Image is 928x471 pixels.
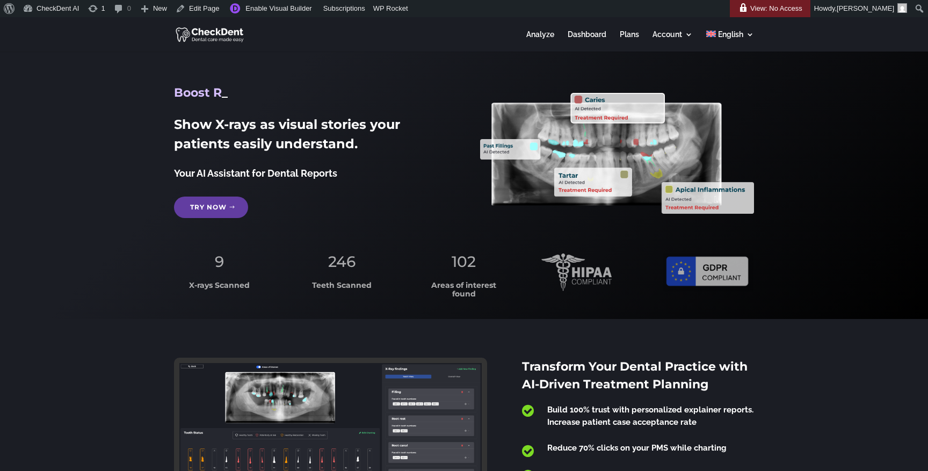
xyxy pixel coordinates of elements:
span: Your AI Assistant for Dental Reports [174,168,337,179]
span: English [718,30,743,39]
a: Dashboard [568,31,606,52]
h3: Areas of interest found [419,281,509,303]
a: Plans [620,31,639,52]
span: Boost R [174,85,222,100]
img: CheckDent AI [176,26,245,43]
span: Build 100% trust with personalized explainer reports. Increase patient case acceptance rate [547,405,753,427]
a: Account [653,31,693,52]
a: Try Now [174,197,248,218]
span: Reduce 70% clicks on your PMS while charting [547,443,727,453]
span:  [522,404,534,418]
span: Transform Your Dental Practice with AI-Driven Treatment Planning [522,359,748,392]
span: _ [222,85,228,100]
h2: Show X-rays as visual stories your patients easily understand. [174,115,448,159]
a: English [706,31,754,52]
img: X_Ray_annotated [480,93,754,214]
span:  [522,444,534,458]
span: 9 [215,252,224,271]
span: [PERSON_NAME] [837,4,894,12]
a: Analyze [526,31,554,52]
span: 102 [452,252,476,271]
img: Arnav Saha [897,3,907,13]
span: 246 [328,252,356,271]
